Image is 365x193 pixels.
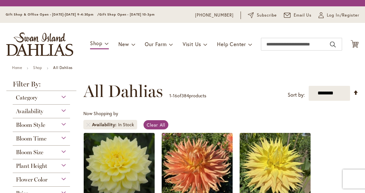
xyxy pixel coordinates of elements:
[173,93,177,99] span: 16
[87,123,90,127] a: Remove Availability In Stock
[16,162,47,169] span: Plant Height
[16,149,43,156] span: Bloom Size
[294,12,312,18] span: Email Us
[92,121,118,128] span: Availability
[248,12,277,18] a: Subscribe
[169,91,206,101] p: - of products
[5,170,23,188] iframe: Launch Accessibility Center
[6,32,73,56] a: store logo
[330,39,336,50] button: Search
[16,135,46,142] span: Bloom Time
[12,65,22,70] a: Home
[217,41,246,47] span: Help Center
[16,176,47,183] span: Flower Color
[83,82,163,101] span: All Dahlias
[16,108,43,115] span: Availability
[195,12,234,18] a: [PHONE_NUMBER]
[53,65,73,70] strong: All Dahlias
[319,12,359,18] a: Log In/Register
[16,121,45,128] span: Bloom Style
[118,121,134,128] div: In Stock
[83,110,118,116] span: Now Shopping by
[16,94,38,101] span: Category
[145,41,166,47] span: Our Farm
[6,81,76,91] strong: Filter By:
[257,12,277,18] span: Subscribe
[327,12,359,18] span: Log In/Register
[6,12,99,17] span: Gift Shop & Office Open - [DATE]-[DATE] 9-4:30pm /
[169,93,171,99] span: 1
[90,40,102,46] span: Shop
[118,41,129,47] span: New
[181,93,189,99] span: 384
[284,12,312,18] a: Email Us
[147,122,165,128] span: Clear All
[33,65,42,70] a: Shop
[99,12,155,17] span: Gift Shop Open - [DATE] 10-3pm
[144,120,169,129] a: Clear All
[288,89,305,101] label: Sort by:
[183,41,201,47] span: Visit Us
